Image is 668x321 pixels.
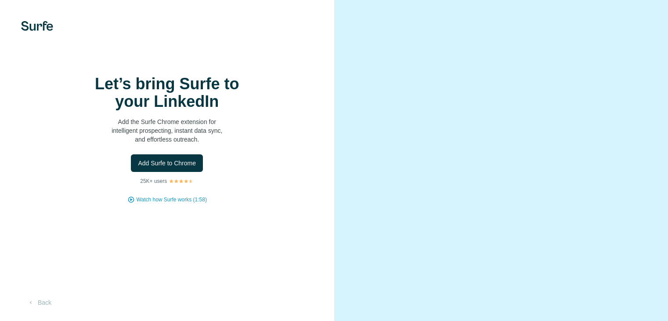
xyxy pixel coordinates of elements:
button: Back [21,295,58,310]
h1: Let’s bring Surfe to your LinkedIn [79,75,255,110]
span: Add Surfe to Chrome [138,159,196,168]
p: Add the Surfe Chrome extension for intelligent prospecting, instant data sync, and effortless out... [79,117,255,144]
p: 25K+ users [140,177,167,185]
img: Rating Stars [169,179,194,184]
button: Add Surfe to Chrome [131,154,203,172]
img: Surfe's logo [21,21,53,31]
button: Watch how Surfe works (1:58) [137,196,207,204]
